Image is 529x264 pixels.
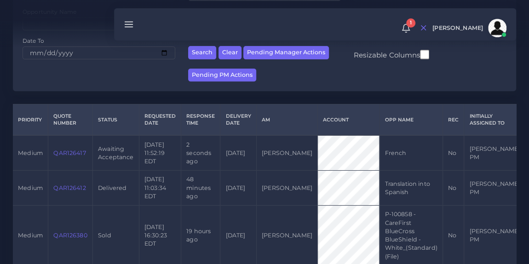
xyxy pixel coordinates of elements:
span: [PERSON_NAME] [432,25,483,31]
span: medium [18,232,43,239]
th: REC [443,104,464,136]
button: Pending PM Actions [188,69,256,82]
input: Resizable Columns [420,49,429,60]
span: 1 [406,18,415,28]
th: Status [92,104,139,136]
th: Initially Assigned to [464,104,525,136]
th: Opp Name [379,104,443,136]
th: Account [317,104,379,136]
td: Translation into Spanish [379,171,443,206]
span: medium [18,184,43,191]
td: [DATE] [220,171,256,206]
td: [DATE] [220,135,256,170]
a: 1 [398,23,414,33]
td: French [379,135,443,170]
span: medium [18,149,43,156]
label: Resizable Columns [354,49,429,60]
td: [DATE] 11:52:19 EDT [139,135,181,170]
th: Delivery Date [220,104,256,136]
td: 48 minutes ago [181,171,220,206]
a: QAR126417 [53,149,86,156]
td: [PERSON_NAME] [256,135,317,170]
td: [PERSON_NAME] PM [464,171,525,206]
img: avatar [488,19,506,37]
th: Response Time [181,104,220,136]
td: Awaiting Acceptance [92,135,139,170]
td: No [443,135,464,170]
td: No [443,171,464,206]
td: 2 seconds ago [181,135,220,170]
button: Clear [218,46,241,59]
a: [PERSON_NAME]avatar [428,19,510,37]
button: Pending Manager Actions [243,46,329,59]
td: [PERSON_NAME] [256,171,317,206]
th: Priority [13,104,48,136]
th: AM [256,104,317,136]
td: Delivered [92,171,139,206]
td: [DATE] 11:03:34 EDT [139,171,181,206]
a: QAR126380 [53,232,87,239]
th: Requested Date [139,104,181,136]
a: QAR126412 [53,184,86,191]
th: Quote Number [48,104,93,136]
td: [PERSON_NAME] PM [464,135,525,170]
button: Search [188,46,216,59]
